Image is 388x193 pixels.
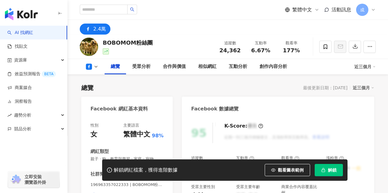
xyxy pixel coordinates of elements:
span: 趨勢分析 [14,108,31,122]
span: 177% [283,47,300,54]
img: logo [5,8,38,20]
span: 活動訊息 [332,7,351,13]
span: 觀看圖表範例 [278,168,304,173]
a: chrome extension立即安裝 瀏覽器外掛 [8,171,60,188]
div: 解鎖網紅檔案，獲得進階數據 [114,167,178,173]
div: 受眾分析 [132,63,151,70]
div: 受眾主要性別 [191,184,215,190]
button: 2.4萬 [80,24,110,35]
div: 網紅類型 [90,148,109,155]
a: 效益預測報告BETA [7,71,56,77]
img: KOL Avatar [80,38,98,56]
div: 合作與價值 [163,63,186,70]
div: 相似網紅 [198,63,217,70]
div: 總覽 [81,84,94,92]
div: 性別 [90,123,98,128]
span: search [130,7,134,12]
button: 觀看圖表範例 [265,164,310,176]
div: 追蹤數 [218,40,242,46]
span: 成 [360,6,364,13]
a: 洞察報告 [7,98,32,105]
span: 競品分析 [14,122,31,136]
div: 互動分析 [229,63,247,70]
div: 2.4萬 [93,25,106,33]
button: 解鎖 [315,164,343,176]
div: 觀看率 [281,155,299,161]
span: 繁體中文 [292,6,312,13]
div: 創作內容分析 [259,63,287,70]
span: 6.67% [251,47,270,54]
img: chrome extension [10,175,22,184]
div: 追蹤數 [191,155,203,161]
div: 受眾主要年齡 [236,184,260,190]
div: 漲粉率 [326,155,344,161]
div: 女 [90,130,97,139]
div: Facebook 網紅基本資料 [90,106,148,112]
div: 總覽 [111,63,120,70]
div: 互動率 [249,40,272,46]
a: 商案媒合 [7,85,32,91]
span: 196963357022333 | BOBOMOM粉絲團 [90,182,163,187]
div: 觀看率 [280,40,303,46]
div: 最後更新日期：[DATE] [303,85,348,90]
a: 找貼文 [7,43,28,50]
span: rise [7,113,12,117]
div: 主要語言 [123,123,139,128]
span: 98% [152,132,163,139]
span: 資源庫 [14,53,27,67]
div: BOBOMOM粉絲團 [103,39,153,46]
div: K-Score : [224,123,263,129]
div: Facebook 數據總覽 [191,106,239,112]
div: 近三個月 [354,62,376,72]
span: 立即安裝 瀏覽器外掛 [25,174,46,185]
span: 親子 · 狗 · 教育與學習 · 家庭 · 寵物 [90,156,163,162]
div: 繁體中文 [123,130,150,139]
span: 24,362 [219,47,240,54]
div: 互動率 [236,155,254,161]
span: 解鎖 [328,168,336,173]
div: 近三個月 [353,84,374,92]
a: searchAI 找網紅 [7,30,33,36]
